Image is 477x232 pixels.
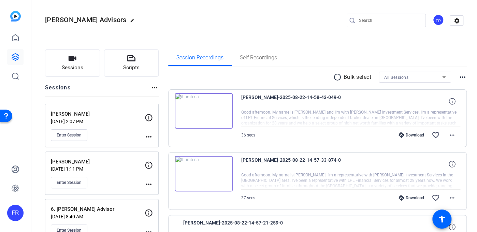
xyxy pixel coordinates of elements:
p: [DATE] 8:40 AM [51,214,145,219]
span: Enter Session [57,180,82,185]
p: 6. [PERSON_NAME] Advisor [51,205,145,213]
button: Enter Session [51,177,87,188]
img: blue-gradient.svg [10,11,21,21]
button: Enter Session [51,129,87,141]
span: Sessions [62,64,83,72]
ngx-avatar: Financial Resources [433,14,445,26]
span: Self Recordings [240,55,277,60]
mat-icon: more_horiz [459,73,467,81]
input: Search [359,16,420,25]
div: Download [395,195,428,201]
p: [DATE] 1:11 PM [51,166,145,172]
mat-icon: more_horiz [145,180,153,188]
p: [PERSON_NAME] [51,158,145,166]
span: 37 secs [241,195,255,200]
span: [PERSON_NAME]-2025-08-22-14-58-43-049-0 [241,93,367,110]
img: thumb-nail [175,156,233,191]
h2: Sessions [45,84,71,97]
mat-icon: accessibility [438,215,446,223]
mat-icon: edit [130,18,138,26]
span: [PERSON_NAME] Advisors [45,16,127,24]
img: thumb-nail [175,93,233,129]
mat-icon: more_horiz [448,194,456,202]
span: Session Recordings [176,55,223,60]
button: Scripts [104,49,159,77]
span: All Sessions [384,75,408,80]
mat-icon: favorite_border [432,194,440,202]
span: [PERSON_NAME]-2025-08-22-14-57-33-874-0 [241,156,367,172]
mat-icon: settings [450,16,464,26]
div: FR [7,205,24,221]
div: Download [395,132,428,138]
mat-icon: favorite_border [432,131,440,139]
p: [PERSON_NAME] [51,110,145,118]
mat-icon: radio_button_unchecked [333,73,344,81]
span: 36 secs [241,133,255,137]
div: FR [433,14,444,26]
span: Scripts [123,64,140,72]
button: Sessions [45,49,100,77]
p: Bulk select [344,73,372,81]
span: Enter Session [57,132,82,138]
mat-icon: more_horiz [150,84,159,92]
mat-icon: more_horiz [448,131,456,139]
mat-icon: more_horiz [145,133,153,141]
p: [DATE] 2:07 PM [51,119,145,124]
